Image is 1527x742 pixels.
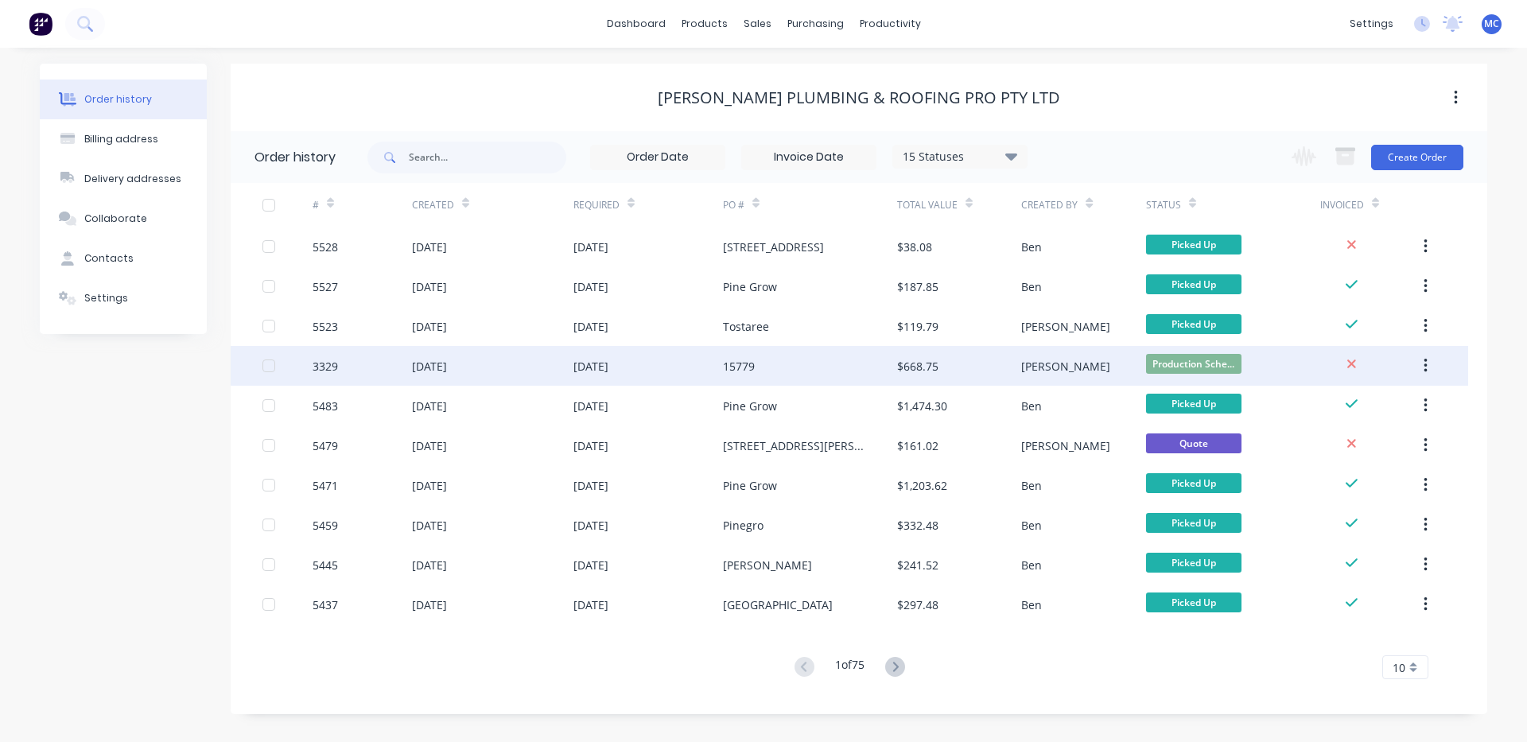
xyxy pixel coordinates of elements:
div: $38.08 [897,239,932,255]
div: # [313,198,319,212]
span: Picked Up [1146,274,1241,294]
span: Production Sche... [1146,354,1241,374]
div: $241.52 [897,557,938,573]
input: Search... [409,142,566,173]
div: Order history [254,148,336,167]
div: Pine Grow [723,278,777,295]
div: purchasing [779,12,852,36]
div: productivity [852,12,929,36]
div: Created By [1021,198,1078,212]
div: Ben [1021,517,1042,534]
div: Required [573,198,620,212]
div: 5479 [313,437,338,454]
div: Ben [1021,398,1042,414]
div: Tostaree [723,318,769,335]
span: Quote [1146,433,1241,453]
span: Picked Up [1146,394,1241,414]
div: [DATE] [412,517,447,534]
div: [DATE] [573,437,608,454]
button: Collaborate [40,199,207,239]
button: Create Order [1371,145,1463,170]
button: Delivery addresses [40,159,207,199]
button: Settings [40,278,207,318]
div: 5437 [313,596,338,613]
div: sales [736,12,779,36]
div: $161.02 [897,437,938,454]
span: MC [1484,17,1499,31]
span: 10 [1393,659,1405,676]
div: [STREET_ADDRESS] [723,239,824,255]
div: 15779 [723,358,755,375]
div: $187.85 [897,278,938,295]
div: [DATE] [573,477,608,494]
div: [DATE] [412,437,447,454]
div: [DATE] [573,557,608,573]
span: Picked Up [1146,473,1241,493]
div: Required [573,183,723,227]
div: Invoiced [1320,183,1420,227]
a: dashboard [599,12,674,36]
div: 1 of 75 [835,656,865,679]
div: Order history [84,92,152,107]
div: 5523 [313,318,338,335]
div: 5527 [313,278,338,295]
button: Billing address [40,119,207,159]
div: products [674,12,736,36]
div: [PERSON_NAME] [1021,358,1110,375]
div: PO # [723,183,897,227]
div: Pinegro [723,517,763,534]
div: Ben [1021,239,1042,255]
div: # [313,183,412,227]
span: Picked Up [1146,314,1241,334]
div: Status [1146,198,1181,212]
span: Picked Up [1146,235,1241,254]
div: Contacts [84,251,134,266]
div: [DATE] [573,517,608,534]
span: Picked Up [1146,592,1241,612]
div: [DATE] [573,278,608,295]
div: [PERSON_NAME] PLUMBING & ROOFING PRO PTY LTD [658,88,1060,107]
div: Total Value [897,198,958,212]
div: Ben [1021,477,1042,494]
button: Contacts [40,239,207,278]
div: Invoiced [1320,198,1364,212]
input: Order Date [591,146,725,169]
div: 15 Statuses [893,148,1027,165]
div: Total Value [897,183,1021,227]
div: [DATE] [412,477,447,494]
div: [DATE] [412,557,447,573]
div: settings [1342,12,1401,36]
div: [DATE] [573,318,608,335]
div: Collaborate [84,212,147,226]
span: Picked Up [1146,513,1241,533]
div: [DATE] [573,398,608,414]
div: 5445 [313,557,338,573]
span: Picked Up [1146,553,1241,573]
div: [DATE] [412,239,447,255]
div: 5459 [313,517,338,534]
div: [DATE] [573,239,608,255]
div: [PERSON_NAME] [1021,437,1110,454]
input: Invoice Date [742,146,876,169]
div: [DATE] [573,358,608,375]
div: Ben [1021,278,1042,295]
div: 5483 [313,398,338,414]
div: Ben [1021,557,1042,573]
div: $668.75 [897,358,938,375]
button: Order history [40,80,207,119]
div: Created [412,183,573,227]
img: Factory [29,12,52,36]
div: [DATE] [412,278,447,295]
div: [STREET_ADDRESS][PERSON_NAME] [723,437,865,454]
div: $332.48 [897,517,938,534]
div: Pine Grow [723,398,777,414]
div: [DATE] [573,596,608,613]
div: [DATE] [412,596,447,613]
div: 3329 [313,358,338,375]
div: [DATE] [412,318,447,335]
div: [GEOGRAPHIC_DATA] [723,596,833,613]
div: 5528 [313,239,338,255]
div: [PERSON_NAME] [723,557,812,573]
div: $1,474.30 [897,398,947,414]
div: $119.79 [897,318,938,335]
